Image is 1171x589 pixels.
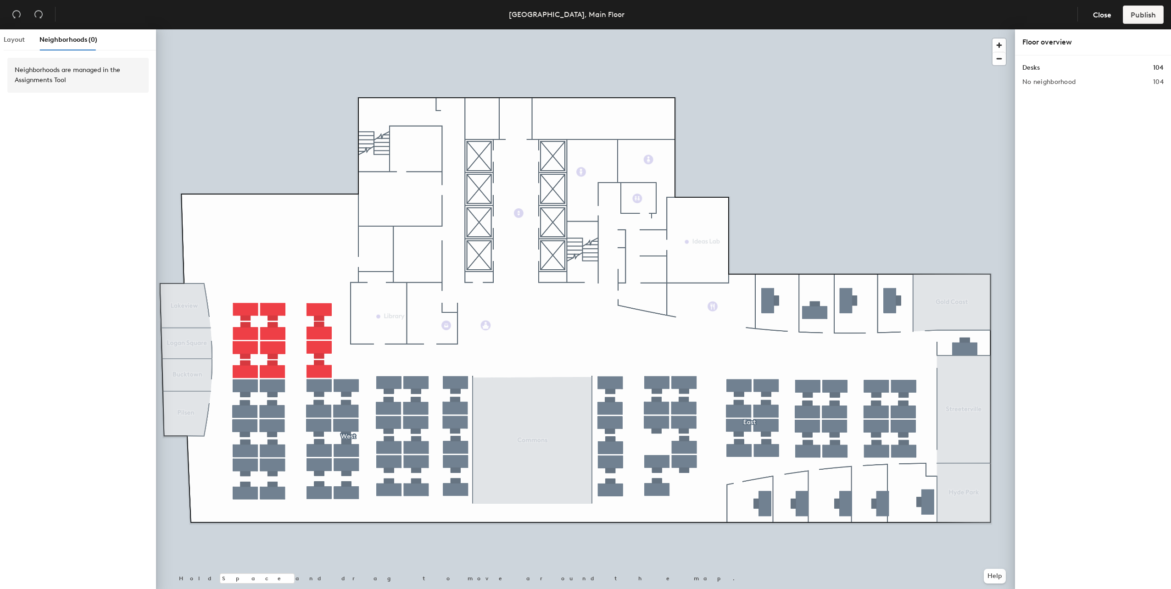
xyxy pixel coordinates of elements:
h1: Desks [1022,63,1040,73]
div: Neighborhoods are managed in the Assignments Tool [15,65,141,85]
span: Neighborhoods (0) [39,36,97,44]
h2: No neighborhood [1022,78,1076,86]
button: Close [1085,6,1119,24]
button: Help [984,569,1006,583]
button: Publish [1123,6,1164,24]
div: [GEOGRAPHIC_DATA], Main Floor [509,9,625,20]
button: Redo (⌘ + ⇧ + Z) [29,6,48,24]
span: undo [12,10,21,19]
h2: 104 [1153,78,1164,86]
span: Close [1093,11,1111,19]
div: Floor overview [1022,37,1164,48]
span: Layout [4,36,25,44]
h1: 104 [1153,63,1164,73]
button: Undo (⌘ + Z) [7,6,26,24]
